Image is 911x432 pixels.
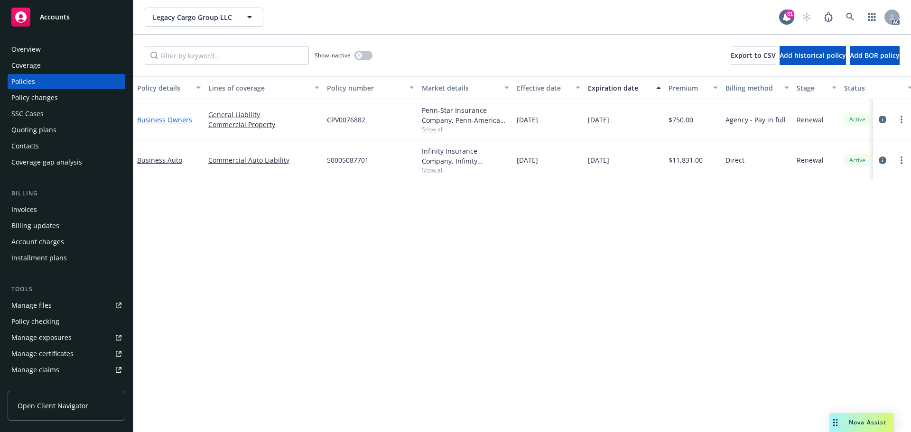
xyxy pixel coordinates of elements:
[877,155,888,166] a: circleInformation
[588,83,651,93] div: Expiration date
[669,155,703,165] span: $11,831.00
[8,234,125,249] a: Account charges
[731,46,776,65] button: Export to CSV
[11,378,56,394] div: Manage BORs
[11,314,59,329] div: Policy checking
[8,346,125,361] a: Manage certificates
[841,8,860,27] a: Search
[11,250,67,266] div: Installment plans
[844,83,902,93] div: Status
[819,8,838,27] a: Report a Bug
[863,8,882,27] a: Switch app
[517,83,570,93] div: Effective date
[11,58,41,73] div: Coverage
[780,51,846,60] span: Add historical policy
[18,401,88,411] span: Open Client Navigator
[137,156,182,165] a: Business Auto
[850,51,900,60] span: Add BOR policy
[422,105,509,125] div: Penn-Star Insurance Company, Penn-America Group, Amwins
[8,330,125,345] a: Manage exposures
[848,156,867,165] span: Active
[153,12,235,22] span: Legacy Cargo Group LLC
[780,46,846,65] button: Add historical policy
[8,314,125,329] a: Policy checking
[11,106,44,121] div: SSC Cases
[829,413,841,432] div: Drag to move
[11,90,58,105] div: Policy changes
[11,234,64,249] div: Account charges
[725,115,786,125] span: Agency - Pay in full
[208,119,319,129] a: Commercial Property
[8,285,125,294] div: Tools
[829,413,894,432] button: Nova Assist
[669,115,693,125] span: $750.00
[731,51,776,60] span: Export to CSV
[422,83,499,93] div: Market details
[11,298,52,313] div: Manage files
[8,298,125,313] a: Manage files
[584,76,665,99] button: Expiration date
[725,83,779,93] div: Billing method
[11,362,59,377] div: Manage claims
[11,202,37,217] div: Invoices
[896,155,907,166] a: more
[588,155,609,165] span: [DATE]
[517,115,538,125] span: [DATE]
[669,83,707,93] div: Premium
[8,155,125,170] a: Coverage gap analysis
[418,76,513,99] button: Market details
[8,250,125,266] a: Installment plans
[797,155,824,165] span: Renewal
[8,202,125,217] a: Invoices
[137,115,192,124] a: Business Owners
[315,51,351,59] span: Show inactive
[205,76,323,99] button: Lines of coverage
[11,155,82,170] div: Coverage gap analysis
[665,76,722,99] button: Premium
[513,76,584,99] button: Effective date
[327,83,404,93] div: Policy number
[145,8,263,27] button: Legacy Cargo Group LLC
[8,218,125,233] a: Billing updates
[11,330,72,345] div: Manage exposures
[422,125,509,133] span: Show all
[849,418,886,426] span: Nova Assist
[797,115,824,125] span: Renewal
[208,83,309,93] div: Lines of coverage
[8,58,125,73] a: Coverage
[11,122,56,138] div: Quoting plans
[208,155,319,165] a: Commercial Auto Liability
[40,13,70,21] span: Accounts
[848,115,867,124] span: Active
[8,90,125,105] a: Policy changes
[11,218,59,233] div: Billing updates
[797,83,826,93] div: Stage
[517,155,538,165] span: [DATE]
[422,166,509,174] span: Show all
[11,42,41,57] div: Overview
[11,346,74,361] div: Manage certificates
[8,4,125,30] a: Accounts
[588,115,609,125] span: [DATE]
[8,74,125,89] a: Policies
[850,46,900,65] button: Add BOR policy
[8,106,125,121] a: SSC Cases
[722,76,793,99] button: Billing method
[896,114,907,125] a: more
[323,76,418,99] button: Policy number
[8,42,125,57] a: Overview
[8,378,125,394] a: Manage BORs
[8,122,125,138] a: Quoting plans
[422,146,509,166] div: Infinity Insurance Company, Infinity ([PERSON_NAME])
[208,110,319,119] a: General Liability
[725,155,744,165] span: Direct
[11,74,35,89] div: Policies
[11,138,39,154] div: Contacts
[145,46,309,65] input: Filter by keyword...
[786,9,794,18] div: 31
[793,76,840,99] button: Stage
[327,115,365,125] span: CPV0076882
[8,189,125,198] div: Billing
[877,114,888,125] a: circleInformation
